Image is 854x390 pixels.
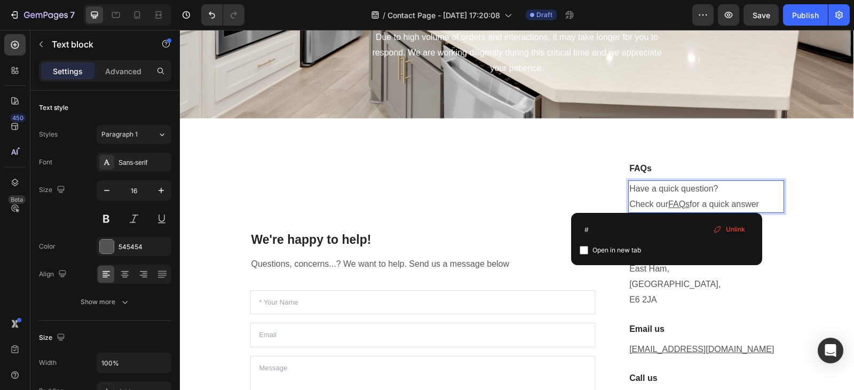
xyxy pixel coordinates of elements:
div: Size [39,331,67,345]
span: Draft [536,10,552,20]
div: Font [39,157,52,167]
div: Text style [39,103,68,113]
span: Unlink [726,225,745,234]
p: Advanced [105,66,141,77]
div: Width [39,358,57,368]
button: Paragraph 1 [97,125,171,144]
p: Settings [53,66,83,77]
div: Styles [39,130,58,139]
div: Size [39,183,67,197]
iframe: Design area [180,30,854,390]
input: Paste link here [580,221,754,238]
button: Show more [39,292,171,312]
a: [EMAIL_ADDRESS][DOMAIN_NAME] [449,315,594,324]
div: 545454 [118,242,169,252]
span: Open in new tab [592,244,641,257]
div: Show more [81,297,130,307]
p: 7 [70,9,75,21]
p: Call us [449,342,603,355]
div: Sans-serif [118,158,169,168]
span: / [383,10,385,21]
div: Beta [8,195,26,204]
div: Color [39,242,56,251]
a: FAQs [488,170,510,179]
p: [GEOGRAPHIC_DATA], [449,247,603,262]
p: [STREET_ADDRESS], [449,216,603,232]
span: Contact Page - [DATE] 17:20:08 [388,10,500,21]
p: Have a quick question? Check our for a quick answer [449,152,603,182]
div: Rich Text Editor. Editing area: main [448,150,604,184]
div: 450 [10,114,26,122]
button: Publish [783,4,828,26]
button: 7 [4,4,80,26]
span: Paragraph 1 [101,130,138,139]
div: Align [39,267,69,282]
p: FAQs [449,132,603,145]
input: Auto [97,353,171,372]
p: Email us [449,293,603,306]
p: East Ham, [449,232,603,247]
button: Save [744,4,779,26]
div: Undo/Redo [201,4,244,26]
div: Publish [792,10,819,21]
p: Office [449,197,603,210]
p: Text block [52,38,143,51]
span: Save [753,11,770,20]
div: Open Intercom Messenger [818,338,843,363]
p: E6 2JA [449,262,603,278]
